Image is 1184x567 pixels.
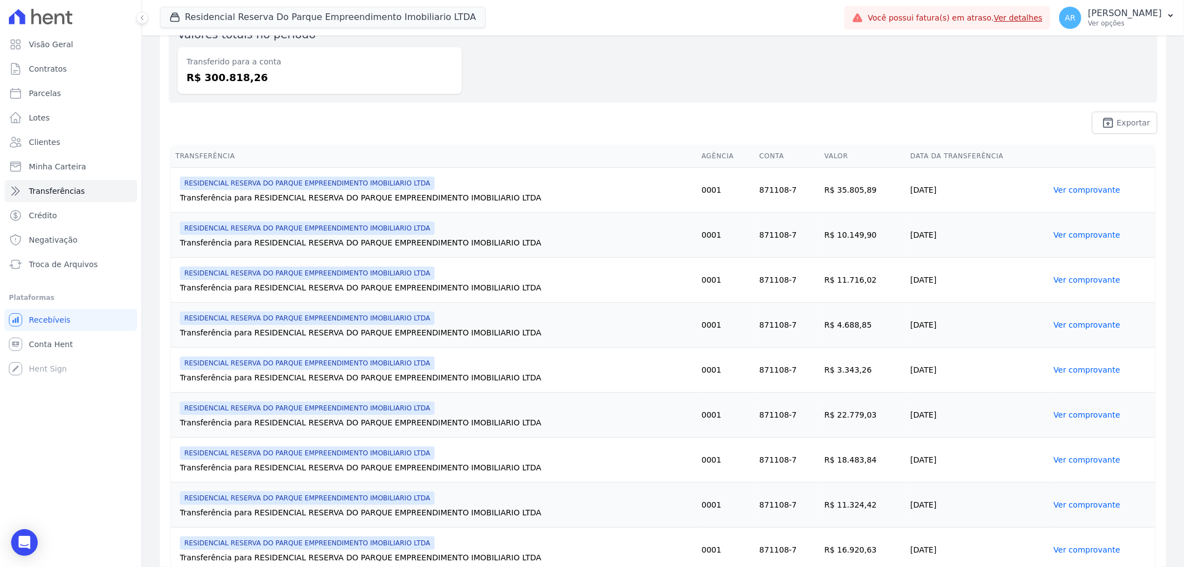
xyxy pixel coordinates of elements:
a: Visão Geral [4,33,137,56]
td: 871108-7 [755,348,820,393]
td: R$ 3.343,26 [820,348,906,393]
td: 0001 [697,483,755,528]
span: Parcelas [29,88,61,99]
span: RESIDENCIAL RESERVA DO PARQUE EMPREENDIMENTO IMOBILIARIO LTDA [180,177,435,190]
a: Clientes [4,131,137,153]
span: Clientes [29,137,60,148]
a: Ver comprovante [1054,410,1120,419]
span: RESIDENCIAL RESERVA DO PARQUE EMPREENDIMENTO IMOBILIARIO LTDA [180,222,435,235]
td: 871108-7 [755,258,820,303]
td: [DATE] [906,303,1049,348]
td: 871108-7 [755,168,820,213]
button: AR [PERSON_NAME] Ver opções [1050,2,1184,33]
a: unarchive Exportar [1092,112,1157,134]
span: RESIDENCIAL RESERVA DO PARQUE EMPREENDIMENTO IMOBILIARIO LTDA [180,267,435,280]
a: Ver comprovante [1054,545,1120,554]
a: Contratos [4,58,137,80]
div: Transferência para RESIDENCIAL RESERVA DO PARQUE EMPREENDIMENTO IMOBILIARIO LTDA [180,552,693,563]
span: Troca de Arquivos [29,259,98,270]
td: [DATE] [906,483,1049,528]
span: Negativação [29,234,78,245]
td: [DATE] [906,258,1049,303]
div: Transferência para RESIDENCIAL RESERVA DO PARQUE EMPREENDIMENTO IMOBILIARIO LTDA [180,282,693,293]
a: Ver comprovante [1054,365,1120,374]
span: RESIDENCIAL RESERVA DO PARQUE EMPREENDIMENTO IMOBILIARIO LTDA [180,402,435,415]
div: Transferência para RESIDENCIAL RESERVA DO PARQUE EMPREENDIMENTO IMOBILIARIO LTDA [180,237,693,248]
a: Ver comprovante [1054,500,1120,509]
td: 0001 [697,213,755,258]
td: R$ 11.324,42 [820,483,906,528]
div: Transferência para RESIDENCIAL RESERVA DO PARQUE EMPREENDIMENTO IMOBILIARIO LTDA [180,462,693,473]
div: Transferência para RESIDENCIAL RESERVA DO PARQUE EMPREENDIMENTO IMOBILIARIO LTDA [180,372,693,383]
a: Negativação [4,229,137,251]
div: Transferência para RESIDENCIAL RESERVA DO PARQUE EMPREENDIMENTO IMOBILIARIO LTDA [180,507,693,518]
div: Transferência para RESIDENCIAL RESERVA DO PARQUE EMPREENDIMENTO IMOBILIARIO LTDA [180,327,693,338]
a: Transferências [4,180,137,202]
span: Transferências [29,185,85,197]
span: Contratos [29,63,67,74]
td: 871108-7 [755,393,820,438]
span: RESIDENCIAL RESERVA DO PARQUE EMPREENDIMENTO IMOBILIARIO LTDA [180,446,435,460]
td: R$ 4.688,85 [820,303,906,348]
td: 0001 [697,303,755,348]
td: 871108-7 [755,438,820,483]
button: Residencial Reserva Do Parque Empreendimento Imobiliario LTDA [160,7,486,28]
a: Ver detalhes [994,13,1043,22]
span: Crédito [29,210,57,221]
span: RESIDENCIAL RESERVA DO PARQUE EMPREENDIMENTO IMOBILIARIO LTDA [180,491,435,505]
td: R$ 10.149,90 [820,213,906,258]
div: Plataformas [9,291,133,304]
td: 0001 [697,438,755,483]
a: Crédito [4,204,137,227]
td: 0001 [697,348,755,393]
a: Ver comprovante [1054,185,1120,194]
td: R$ 22.779,03 [820,393,906,438]
a: Ver comprovante [1054,455,1120,464]
td: 871108-7 [755,213,820,258]
td: [DATE] [906,438,1049,483]
dd: R$ 300.818,26 [187,70,453,85]
td: [DATE] [906,168,1049,213]
td: [DATE] [906,393,1049,438]
td: 0001 [697,258,755,303]
span: Minha Carteira [29,161,86,172]
span: Conta Hent [29,339,73,350]
span: Exportar [1117,119,1150,126]
a: Ver comprovante [1054,320,1120,329]
td: R$ 11.716,02 [820,258,906,303]
dt: Transferido para a conta [187,56,453,68]
th: Data da Transferência [906,145,1049,168]
th: Conta [755,145,820,168]
td: [DATE] [906,213,1049,258]
a: Recebíveis [4,309,137,331]
span: RESIDENCIAL RESERVA DO PARQUE EMPREENDIMENTO IMOBILIARIO LTDA [180,536,435,550]
a: Conta Hent [4,333,137,355]
span: AR [1065,14,1075,22]
th: Agência [697,145,755,168]
i: unarchive [1101,116,1115,129]
td: 0001 [697,393,755,438]
a: Minha Carteira [4,155,137,178]
td: R$ 35.805,89 [820,168,906,213]
td: 0001 [697,168,755,213]
a: Parcelas [4,82,137,104]
div: Transferência para RESIDENCIAL RESERVA DO PARQUE EMPREENDIMENTO IMOBILIARIO LTDA [180,417,693,428]
td: 871108-7 [755,303,820,348]
a: Lotes [4,107,137,129]
a: Ver comprovante [1054,275,1120,284]
span: Visão Geral [29,39,73,50]
span: Você possui fatura(s) em atraso. [868,12,1042,24]
div: Transferência para RESIDENCIAL RESERVA DO PARQUE EMPREENDIMENTO IMOBILIARIO LTDA [180,192,693,203]
span: RESIDENCIAL RESERVA DO PARQUE EMPREENDIMENTO IMOBILIARIO LTDA [180,312,435,325]
p: Ver opções [1088,19,1162,28]
p: [PERSON_NAME] [1088,8,1162,19]
td: 871108-7 [755,483,820,528]
td: R$ 18.483,84 [820,438,906,483]
a: Ver comprovante [1054,230,1120,239]
div: Open Intercom Messenger [11,529,38,556]
span: RESIDENCIAL RESERVA DO PARQUE EMPREENDIMENTO IMOBILIARIO LTDA [180,357,435,370]
th: Transferência [171,145,697,168]
th: Valor [820,145,906,168]
td: [DATE] [906,348,1049,393]
a: Troca de Arquivos [4,253,137,275]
